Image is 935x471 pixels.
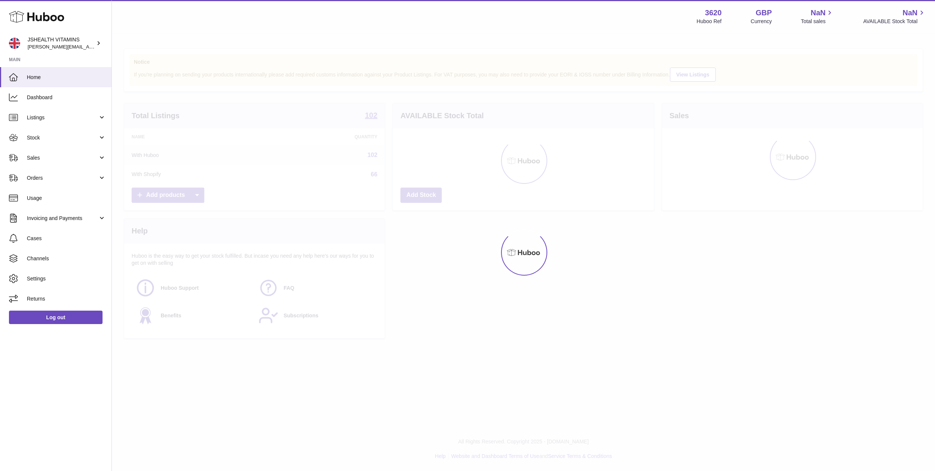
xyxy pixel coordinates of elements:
span: Sales [27,154,98,161]
span: Invoicing and Payments [27,215,98,222]
span: Dashboard [27,94,106,101]
span: AVAILABLE Stock Total [863,18,926,25]
a: Log out [9,311,103,324]
span: NaN [810,8,825,18]
span: Cases [27,235,106,242]
span: Usage [27,195,106,202]
strong: GBP [756,8,772,18]
span: Orders [27,175,98,182]
strong: 3620 [705,8,722,18]
a: NaN Total sales [801,8,834,25]
div: Huboo Ref [697,18,722,25]
span: Returns [27,295,106,302]
span: Listings [27,114,98,121]
span: NaN [903,8,917,18]
span: [PERSON_NAME][EMAIL_ADDRESS][DOMAIN_NAME] [28,44,149,50]
span: Stock [27,134,98,141]
span: Channels [27,255,106,262]
img: francesca@jshealthvitamins.com [9,38,20,49]
a: NaN AVAILABLE Stock Total [863,8,926,25]
span: Settings [27,275,106,282]
div: Currency [751,18,772,25]
span: Home [27,74,106,81]
span: Total sales [801,18,834,25]
div: JSHEALTH VITAMINS [28,36,95,50]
